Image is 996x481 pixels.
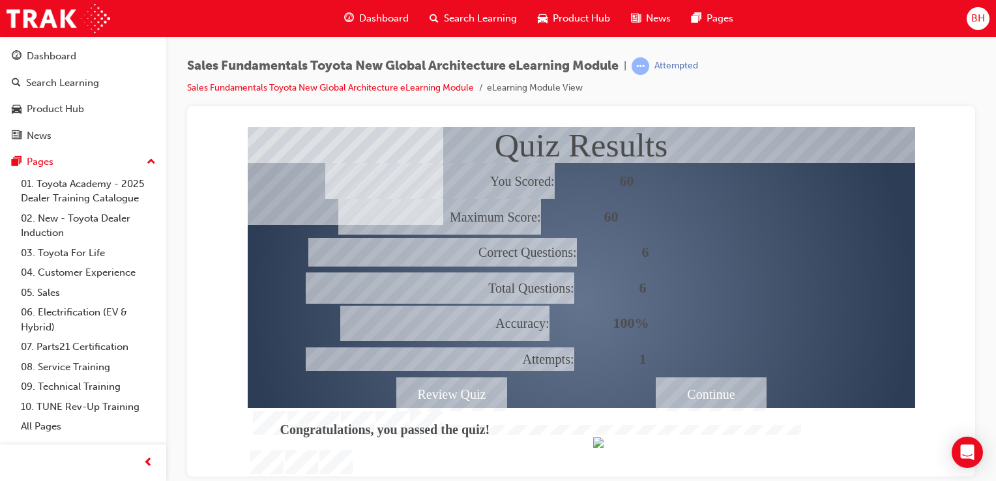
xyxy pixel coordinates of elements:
span: search-icon [430,10,439,27]
span: News [646,11,671,26]
a: Search Learning [5,71,161,95]
a: guage-iconDashboard [334,5,419,32]
a: news-iconNews [621,5,681,32]
div: Attempts: [108,220,377,244]
div: Open Intercom Messenger [952,437,983,468]
div: 60 [422,36,641,72]
div: Attempted [654,60,698,72]
div: 6 [445,108,658,143]
div: Product Hub [27,102,84,117]
div: Search Learning [26,76,99,91]
div: Review Quiz [199,250,310,284]
span: Search Learning [444,11,517,26]
a: car-iconProduct Hub [527,5,621,32]
li: eLearning Module View [487,81,583,96]
div: Pages [27,154,53,169]
span: pages-icon [12,156,22,168]
div: Dashboard [27,49,76,64]
span: news-icon [631,10,641,27]
a: 05. Sales [16,283,161,303]
a: 10. TUNE Rev-Up Training [16,397,161,417]
a: 01. Toyota Academy - 2025 Dealer Training Catalogue [16,174,161,209]
a: 03. Toyota For Life [16,243,161,263]
a: 07. Parts21 Certification [16,337,161,357]
a: All Pages [16,416,161,437]
div: Congratulations, you passed the quiz! [83,285,685,321]
img: Trak [7,4,110,33]
a: search-iconSearch Learning [419,5,527,32]
div: 100% [416,179,625,214]
a: Sales Fundamentals Toyota New Global Architecture eLearning Module [187,82,474,93]
span: Sales Fundamentals Toyota New Global Architecture eLearning Module [187,59,619,74]
a: 04. Customer Experience [16,263,161,283]
div: 6 [442,143,660,179]
span: Product Hub [553,11,610,26]
span: learningRecordVerb_ATTEMPT-icon [632,57,649,75]
span: guage-icon [344,10,354,27]
a: Product Hub [5,97,161,121]
button: Pages [5,150,161,174]
span: car-icon [12,104,22,115]
span: guage-icon [12,51,22,63]
a: 06. Electrification (EV & Hybrid) [16,302,161,337]
button: DashboardSearch LearningProduct HubNews [5,42,161,150]
span: Pages [707,11,733,26]
a: 02. New - Toyota Dealer Induction [16,209,161,243]
span: pages-icon [692,10,701,27]
span: Dashboard [359,11,409,26]
span: news-icon [12,130,22,142]
div: Accuracy: [143,179,352,214]
span: | [624,59,626,74]
a: 09. Technical Training [16,377,161,397]
div: Total Questions: [108,145,377,177]
div: Correct Questions: [111,111,379,139]
div: News [27,128,51,143]
a: pages-iconPages [681,5,744,32]
div: Maximum Score: [141,72,344,108]
div: 1 [442,214,660,250]
div: You Scored: [128,36,357,72]
span: car-icon [538,10,548,27]
span: prev-icon [143,455,153,471]
div: 60 [407,72,625,108]
a: 08. Service Training [16,357,161,377]
span: BH [971,11,985,26]
button: BH [967,7,989,30]
span: up-icon [147,154,156,171]
a: News [5,124,161,148]
a: Dashboard [5,44,161,68]
span: search-icon [12,78,21,89]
